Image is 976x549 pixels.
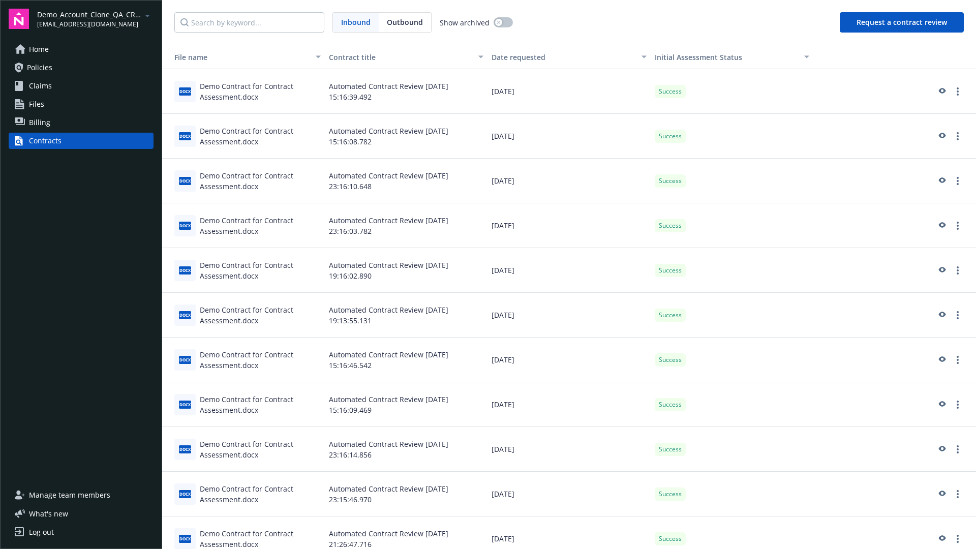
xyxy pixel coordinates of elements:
[952,354,964,366] a: more
[200,439,321,460] div: Demo Contract for Contract Assessment.docx
[9,59,154,76] a: Policies
[655,52,798,63] div: Toggle SortBy
[9,487,154,503] a: Manage team members
[952,220,964,232] a: more
[9,9,29,29] img: navigator-logo.svg
[487,427,650,472] div: [DATE]
[325,382,487,427] div: Automated Contract Review [DATE] 15:16:09.469
[935,175,948,187] a: preview
[935,488,948,500] a: preview
[141,9,154,21] a: arrowDropDown
[325,472,487,516] div: Automated Contract Review [DATE] 23:15:46.970
[659,445,682,454] span: Success
[29,114,50,131] span: Billing
[659,132,682,141] span: Success
[325,69,487,114] div: Automated Contract Review [DATE] 15:16:39.492
[200,483,321,505] div: Demo Contract for Contract Assessment.docx
[325,293,487,338] div: Automated Contract Review [DATE] 19:13:55.131
[935,264,948,277] a: preview
[935,130,948,142] a: preview
[29,133,62,149] div: Contracts
[935,443,948,455] a: preview
[29,487,110,503] span: Manage team members
[325,114,487,159] div: Automated Contract Review [DATE] 15:16:08.782
[179,132,191,140] span: docx
[952,264,964,277] a: more
[952,443,964,455] a: more
[659,311,682,320] span: Success
[29,78,52,94] span: Claims
[29,508,68,519] span: What ' s new
[840,12,964,33] button: Request a contract review
[655,52,742,62] span: Initial Assessment Status
[37,9,141,20] span: Demo_Account_Clone_QA_CR_Tests_Demo
[200,170,321,192] div: Demo Contract for Contract Assessment.docx
[166,52,310,63] div: File name
[325,338,487,382] div: Automated Contract Review [DATE] 15:16:46.542
[935,220,948,232] a: preview
[9,78,154,94] a: Claims
[200,349,321,371] div: Demo Contract for Contract Assessment.docx
[935,399,948,411] a: preview
[179,311,191,319] span: docx
[179,356,191,363] span: docx
[329,52,472,63] div: Contract title
[440,17,490,28] span: Show archived
[27,59,52,76] span: Policies
[9,114,154,131] a: Billing
[200,304,321,326] div: Demo Contract for Contract Assessment.docx
[952,533,964,545] a: more
[179,445,191,453] span: docx
[325,45,487,69] button: Contract title
[29,524,54,540] div: Log out
[487,203,650,248] div: [DATE]
[9,133,154,149] a: Contracts
[379,13,431,32] span: Outbound
[179,177,191,185] span: docx
[179,222,191,229] span: docx
[179,266,191,274] span: docx
[935,354,948,366] a: preview
[659,400,682,409] span: Success
[179,401,191,408] span: docx
[487,69,650,114] div: [DATE]
[935,309,948,321] a: preview
[659,176,682,186] span: Success
[952,85,964,98] a: more
[37,9,154,29] button: Demo_Account_Clone_QA_CR_Tests_Demo[EMAIL_ADDRESS][DOMAIN_NAME]arrowDropDown
[487,338,650,382] div: [DATE]
[492,52,635,63] div: Date requested
[935,85,948,98] a: preview
[200,260,321,281] div: Demo Contract for Contract Assessment.docx
[166,52,310,63] div: Toggle SortBy
[952,175,964,187] a: more
[659,490,682,499] span: Success
[333,13,379,32] span: Inbound
[200,215,321,236] div: Demo Contract for Contract Assessment.docx
[952,488,964,500] a: more
[9,508,84,519] button: What's new
[952,130,964,142] a: more
[659,355,682,364] span: Success
[387,17,423,27] span: Outbound
[487,159,650,203] div: [DATE]
[325,159,487,203] div: Automated Contract Review [DATE] 23:16:10.648
[29,96,44,112] span: Files
[487,382,650,427] div: [DATE]
[179,87,191,95] span: docx
[487,472,650,516] div: [DATE]
[952,399,964,411] a: more
[659,87,682,96] span: Success
[200,81,321,102] div: Demo Contract for Contract Assessment.docx
[952,309,964,321] a: more
[29,41,49,57] span: Home
[659,534,682,543] span: Success
[487,114,650,159] div: [DATE]
[9,96,154,112] a: Files
[341,17,371,27] span: Inbound
[37,20,141,29] span: [EMAIL_ADDRESS][DOMAIN_NAME]
[325,203,487,248] div: Automated Contract Review [DATE] 23:16:03.782
[200,126,321,147] div: Demo Contract for Contract Assessment.docx
[9,41,154,57] a: Home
